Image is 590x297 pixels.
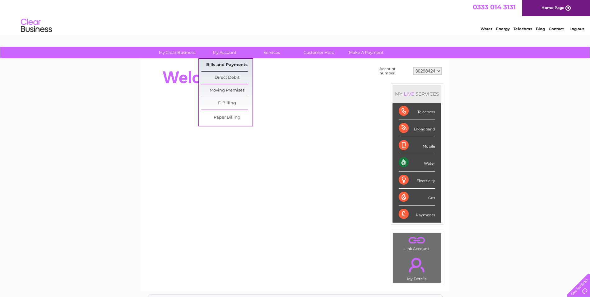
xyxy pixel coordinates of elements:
[378,65,412,77] td: Account number
[201,72,253,84] a: Direct Debit
[199,47,250,58] a: My Account
[151,47,203,58] a: My Clear Business
[399,189,435,206] div: Gas
[341,47,392,58] a: Make A Payment
[569,26,584,31] a: Log out
[399,206,435,223] div: Payments
[481,26,492,31] a: Water
[399,137,435,154] div: Mobile
[393,233,441,252] td: Link Account
[393,85,441,103] div: MY SERVICES
[293,47,345,58] a: Customer Help
[201,84,253,97] a: Moving Premises
[201,97,253,110] a: E-Billing
[201,59,253,71] a: Bills and Payments
[399,172,435,189] div: Electricity
[201,111,253,124] a: Paper Billing
[21,16,52,35] img: logo.png
[399,154,435,171] div: Water
[393,252,441,283] td: My Details
[395,254,439,276] a: .
[148,3,442,30] div: Clear Business is a trading name of Verastar Limited (registered in [GEOGRAPHIC_DATA] No. 3667643...
[536,26,545,31] a: Blog
[496,26,510,31] a: Energy
[549,26,564,31] a: Contact
[395,235,439,246] a: .
[399,103,435,120] div: Telecoms
[399,120,435,137] div: Broadband
[402,91,416,97] div: LIVE
[473,3,516,11] a: 0333 014 3131
[246,47,297,58] a: Services
[513,26,532,31] a: Telecoms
